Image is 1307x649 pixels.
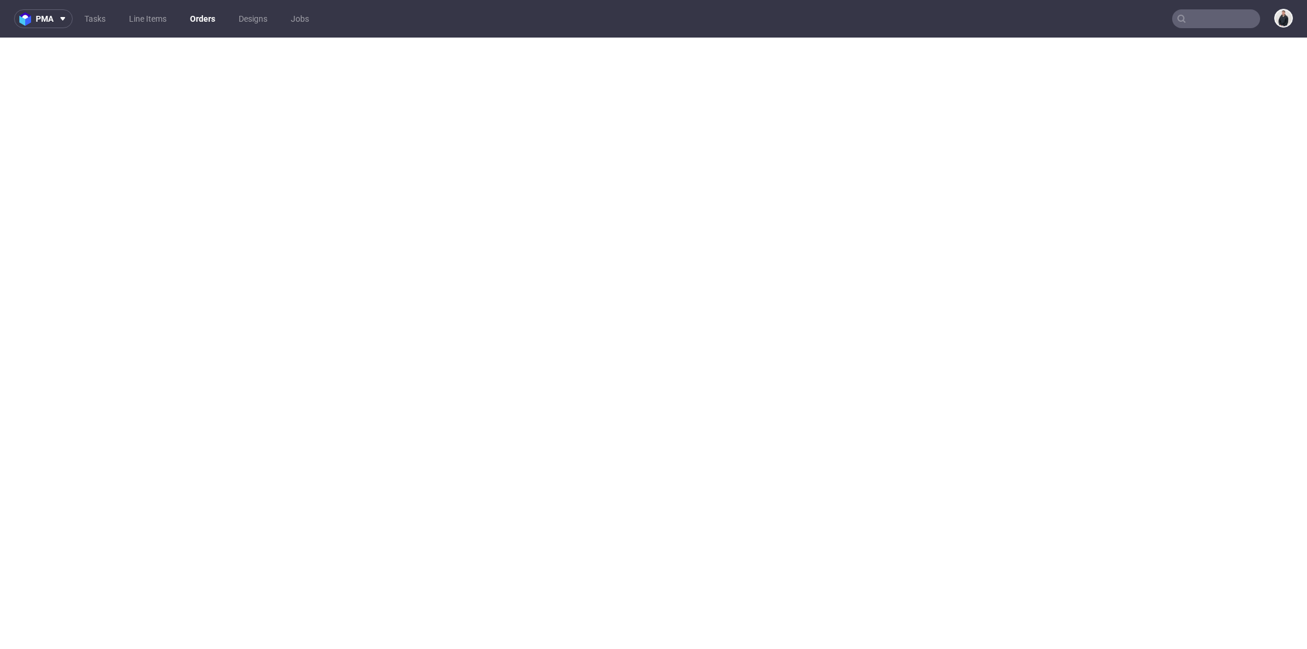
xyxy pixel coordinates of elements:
img: logo [19,12,36,26]
a: Jobs [284,9,316,28]
span: pma [36,15,53,23]
a: Tasks [77,9,113,28]
a: Designs [232,9,274,28]
a: Line Items [122,9,174,28]
button: pma [14,9,73,28]
a: Orders [183,9,222,28]
img: Adrian Margula [1275,10,1292,26]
